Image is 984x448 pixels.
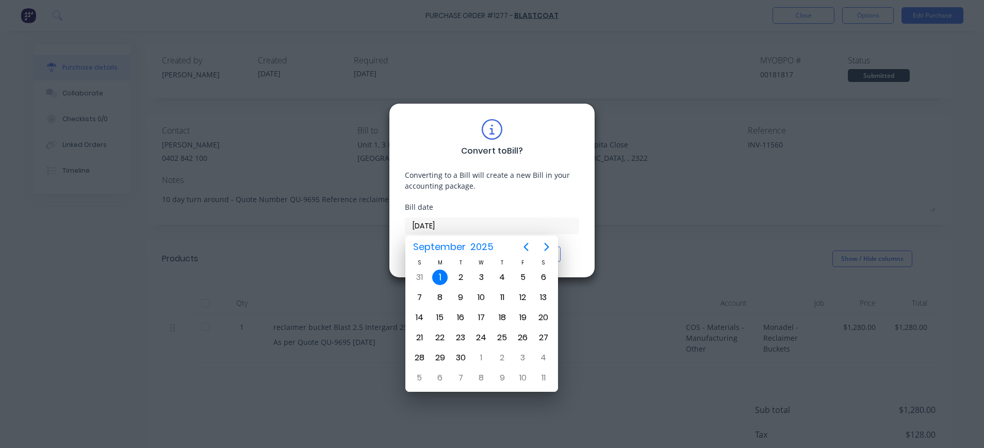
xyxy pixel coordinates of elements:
[471,258,491,267] div: W
[473,350,489,366] div: Wednesday, October 1, 2025
[492,258,513,267] div: T
[412,350,427,366] div: Sunday, September 28, 2025
[453,290,468,305] div: Tuesday, September 9, 2025
[432,330,448,345] div: Monday, September 22, 2025
[495,310,510,325] div: Thursday, September 18, 2025
[450,258,471,267] div: T
[453,370,468,386] div: Tuesday, October 7, 2025
[536,270,551,285] div: Saturday, September 6, 2025
[473,330,489,345] div: Wednesday, September 24, 2025
[473,310,489,325] div: Wednesday, September 17, 2025
[468,238,496,256] span: 2025
[536,350,551,366] div: Saturday, October 4, 2025
[412,330,427,345] div: Sunday, September 21, 2025
[515,330,531,345] div: Friday, September 26, 2025
[453,270,468,285] div: Tuesday, September 2, 2025
[513,258,533,267] div: F
[473,290,489,305] div: Wednesday, September 10, 2025
[515,270,531,285] div: Friday, September 5, 2025
[405,170,579,191] div: Converting to a Bill will create a new Bill in your accounting package.
[515,370,531,386] div: Friday, October 10, 2025
[412,290,427,305] div: Sunday, September 7, 2025
[515,350,531,366] div: Friday, October 3, 2025
[515,290,531,305] div: Friday, September 12, 2025
[495,370,510,386] div: Thursday, October 9, 2025
[430,258,450,267] div: M
[412,270,427,285] div: Sunday, August 31, 2025
[412,310,427,325] div: Sunday, September 14, 2025
[515,310,531,325] div: Friday, September 19, 2025
[411,238,468,256] span: September
[461,145,523,157] div: Convert to Bill ?
[432,370,448,386] div: Monday, October 6, 2025
[536,310,551,325] div: Saturday, September 20, 2025
[533,258,554,267] div: S
[495,290,510,305] div: Thursday, September 11, 2025
[495,270,510,285] div: Thursday, September 4, 2025
[536,290,551,305] div: Saturday, September 13, 2025
[432,350,448,366] div: Monday, September 29, 2025
[495,330,510,345] div: Thursday, September 25, 2025
[473,370,489,386] div: Wednesday, October 8, 2025
[516,237,536,257] button: Previous page
[432,310,448,325] div: Monday, September 15, 2025
[536,370,551,386] div: Saturday, October 11, 2025
[473,270,489,285] div: Wednesday, September 3, 2025
[409,258,430,267] div: S
[536,237,557,257] button: Next page
[536,330,551,345] div: Saturday, September 27, 2025
[405,202,579,212] div: Bill date
[453,330,468,345] div: Tuesday, September 23, 2025
[453,350,468,366] div: Tuesday, September 30, 2025
[412,370,427,386] div: Sunday, October 5, 2025
[406,238,500,256] button: September2025
[453,310,468,325] div: Tuesday, September 16, 2025
[432,270,448,285] div: Today, Monday, September 1, 2025
[495,350,510,366] div: Thursday, October 2, 2025
[432,290,448,305] div: Monday, September 8, 2025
